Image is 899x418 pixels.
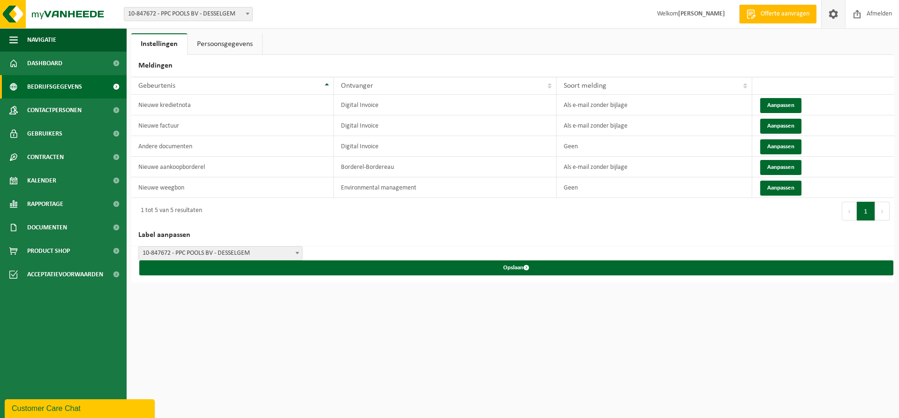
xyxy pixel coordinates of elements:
[557,95,753,115] td: Als e-mail zonder bijlage
[124,8,252,21] span: 10-847672 - PPC POOLS BV - DESSELGEM
[875,202,890,220] button: Next
[27,169,56,192] span: Kalender
[27,28,56,52] span: Navigatie
[131,33,187,55] a: Instellingen
[27,52,62,75] span: Dashboard
[341,82,373,90] span: Ontvanger
[758,9,812,19] span: Offerte aanvragen
[138,246,302,260] span: 10-847672 - PPC POOLS BV - DESSELGEM
[27,216,67,239] span: Documenten
[188,33,262,55] a: Persoonsgegevens
[557,136,753,157] td: Geen
[131,95,334,115] td: Nieuwe kredietnota
[760,139,801,154] button: Aanpassen
[334,136,557,157] td: Digital Invoice
[131,136,334,157] td: Andere documenten
[131,224,894,246] h2: Label aanpassen
[136,203,202,220] div: 1 tot 5 van 5 resultaten
[557,115,753,136] td: Als e-mail zonder bijlage
[739,5,816,23] a: Offerte aanvragen
[760,160,801,175] button: Aanpassen
[131,157,334,177] td: Nieuwe aankoopborderel
[334,95,557,115] td: Digital Invoice
[139,260,893,275] button: Opslaan
[139,247,302,260] span: 10-847672 - PPC POOLS BV - DESSELGEM
[334,157,557,177] td: Borderel-Bordereau
[27,145,64,169] span: Contracten
[334,177,557,198] td: Environmental management
[557,157,753,177] td: Als e-mail zonder bijlage
[334,115,557,136] td: Digital Invoice
[138,82,175,90] span: Gebeurtenis
[27,75,82,99] span: Bedrijfsgegevens
[131,115,334,136] td: Nieuwe factuur
[5,397,157,418] iframe: chat widget
[760,98,801,113] button: Aanpassen
[564,82,606,90] span: Soort melding
[27,192,63,216] span: Rapportage
[124,7,253,21] span: 10-847672 - PPC POOLS BV - DESSELGEM
[842,202,857,220] button: Previous
[27,122,62,145] span: Gebruikers
[678,10,725,17] strong: [PERSON_NAME]
[557,177,753,198] td: Geen
[27,239,70,263] span: Product Shop
[27,263,103,286] span: Acceptatievoorwaarden
[760,119,801,134] button: Aanpassen
[131,55,894,77] h2: Meldingen
[760,181,801,196] button: Aanpassen
[857,202,875,220] button: 1
[131,177,334,198] td: Nieuwe weegbon
[27,99,82,122] span: Contactpersonen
